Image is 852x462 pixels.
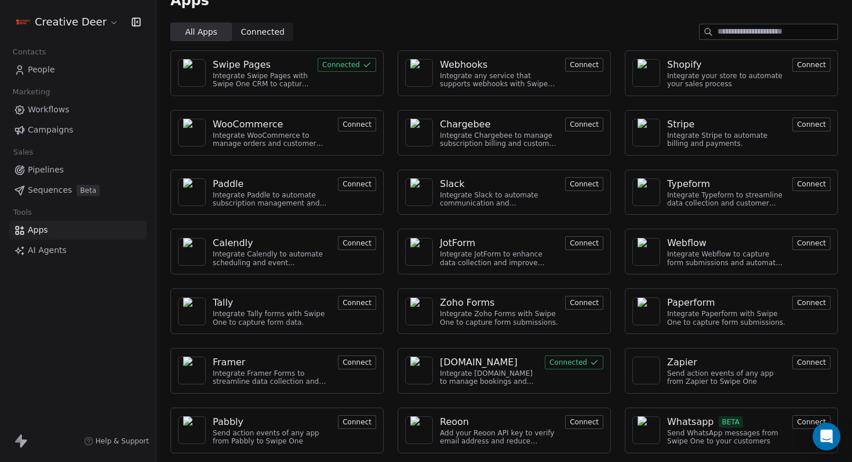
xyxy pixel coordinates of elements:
div: Stripe [667,118,694,131]
img: NA [638,298,655,325]
span: Workflows [28,104,70,116]
div: Open Intercom Messenger [813,423,840,450]
button: Connect [565,58,603,72]
img: NA [183,59,201,87]
button: Creative Deer [14,12,121,32]
img: NA [410,178,428,206]
a: WhatsappBETA [667,415,785,429]
span: Sequences [28,184,72,196]
a: NA [405,357,433,384]
img: NA [638,238,655,266]
a: Connect [338,119,376,130]
button: Connected [318,58,376,72]
a: NA [405,178,433,206]
div: Paddle [213,177,243,191]
div: Webflow [667,236,707,250]
a: Help & Support [84,437,149,446]
div: Integrate Calendly to automate scheduling and event management. [213,250,331,267]
div: Integrate Swipe Pages with Swipe One CRM to capture lead data. [213,72,311,89]
a: [DOMAIN_NAME] [440,355,538,369]
div: Integrate Paddle to automate subscription management and customer engagement. [213,191,331,208]
div: Webhooks [440,58,487,72]
a: Stripe [667,118,785,131]
a: NA [178,59,206,87]
a: Pipelines [9,160,147,179]
div: Integrate [DOMAIN_NAME] to manage bookings and streamline scheduling. [440,369,538,386]
a: AI Agents [9,241,147,260]
div: Calendly [213,236,253,250]
a: Typeform [667,177,785,191]
img: NA [638,59,655,87]
a: JotForm [440,236,558,250]
div: Integrate Paperform with Swipe One to capture form submissions. [667,310,785,327]
button: Connect [792,236,831,250]
div: Send action events of any app from Zapier to Swipe One [667,369,785,386]
a: Connect [792,416,831,427]
button: Connect [338,355,376,369]
a: Shopify [667,58,785,72]
a: NA [178,357,206,384]
a: NA [178,178,206,206]
img: NA [410,119,428,146]
button: Connect [565,236,603,250]
a: Zapier [667,355,785,369]
div: WooCommerce [213,118,283,131]
img: NA [183,298,201,325]
a: Connect [565,119,603,130]
a: Swipe Pages [213,58,311,72]
a: Reoon [440,415,558,429]
a: NA [178,298,206,325]
a: Tally [213,296,331,310]
div: Chargebee [440,118,490,131]
a: Chargebee [440,118,558,131]
a: Connect [338,416,376,427]
img: NA [638,362,655,379]
a: Connect [338,357,376,368]
a: Calendly [213,236,331,250]
img: NA [410,298,428,325]
button: Connect [792,118,831,131]
div: Integrate Slack to automate communication and collaboration. [440,191,558,208]
span: Connected [241,26,285,38]
a: Connect [338,237,376,248]
a: NA [405,298,433,325]
a: Zoho Forms [440,296,558,310]
a: Connect [338,178,376,189]
div: Integrate Webflow to capture form submissions and automate customer engagement. [667,250,785,267]
div: [DOMAIN_NAME] [440,355,518,369]
a: NA [178,238,206,266]
a: Connect [792,119,831,130]
div: Integrate Zoho Forms with Swipe One to capture form submissions. [440,310,558,327]
a: Connect [792,237,831,248]
a: SequencesBeta [9,181,147,200]
a: Connect [565,416,603,427]
a: NA [632,357,660,384]
span: Creative Deer [35,14,107,30]
span: Contacts [8,43,51,61]
span: Marketing [8,83,55,101]
div: Swipe Pages [213,58,271,72]
img: NA [638,119,655,146]
a: Connect [565,237,603,248]
img: Logo%20CD1.pdf%20(1).png [16,15,30,29]
button: Connect [338,177,376,191]
a: Slack [440,177,558,191]
a: NA [632,119,660,146]
a: NA [632,416,660,444]
img: NA [410,59,428,87]
div: Integrate any service that supports webhooks with Swipe One to capture and automate data workflows. [440,72,558,89]
a: Paddle [213,177,331,191]
a: Connect [792,178,831,189]
div: Integrate your store to automate your sales process [667,72,785,89]
a: NA [632,178,660,206]
a: People [9,60,147,79]
a: NA [405,238,433,266]
div: Tally [213,296,233,310]
div: Framer [213,355,245,369]
button: Connect [565,118,603,131]
div: Zapier [667,355,697,369]
div: JotForm [440,236,475,250]
span: Beta [77,185,100,196]
img: NA [410,416,428,444]
a: Connected [545,357,603,368]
